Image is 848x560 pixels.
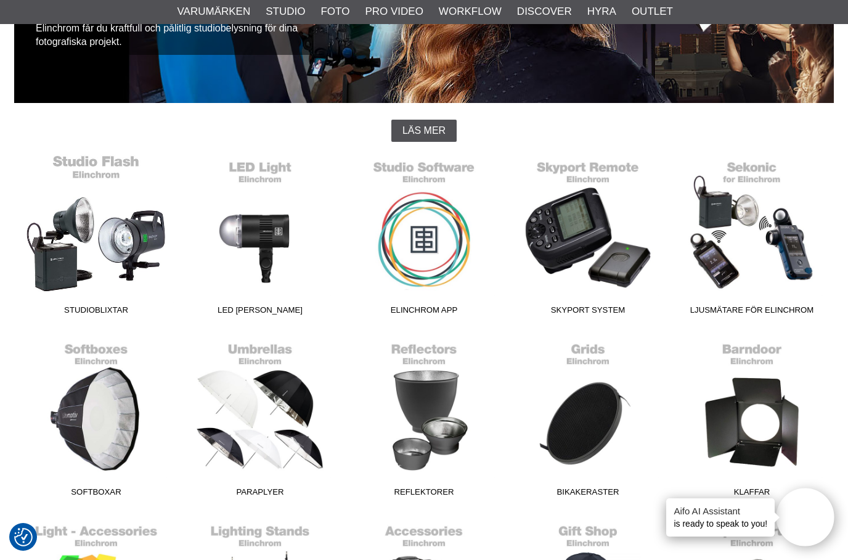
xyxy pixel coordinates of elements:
[14,336,178,503] a: Softboxar
[320,4,349,20] a: Foto
[670,304,834,321] span: Ljusmätare för Elinchrom
[14,528,33,546] img: Revisit consent button
[670,336,834,503] a: Klaffar
[365,4,423,20] a: Pro Video
[402,125,446,136] span: Läs mer
[506,304,670,321] span: Skyport System
[14,526,33,548] button: Samtyckesinställningar
[178,336,342,503] a: Paraplyer
[14,304,178,321] span: Studioblixtar
[266,4,305,20] a: Studio
[342,486,506,503] span: Reflektorer
[587,4,616,20] a: Hyra
[506,336,670,503] a: Bikakeraster
[14,154,178,321] a: Studioblixtar
[670,154,834,321] a: Ljusmätare för Elinchrom
[674,504,767,517] h4: Aifo AI Assistant
[342,304,506,321] span: Elinchrom App
[342,154,506,321] a: Elinchrom App
[506,154,670,321] a: Skyport System
[632,4,673,20] a: Outlet
[506,486,670,503] span: Bikakeraster
[178,154,342,321] a: LED [PERSON_NAME]
[342,336,506,503] a: Reflektorer
[666,498,775,537] div: is ready to speak to you!
[14,486,178,503] span: Softboxar
[439,4,502,20] a: Workflow
[517,4,572,20] a: Discover
[670,486,834,503] span: Klaffar
[178,304,342,321] span: LED [PERSON_NAME]
[178,486,342,503] span: Paraplyer
[177,4,251,20] a: Varumärken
